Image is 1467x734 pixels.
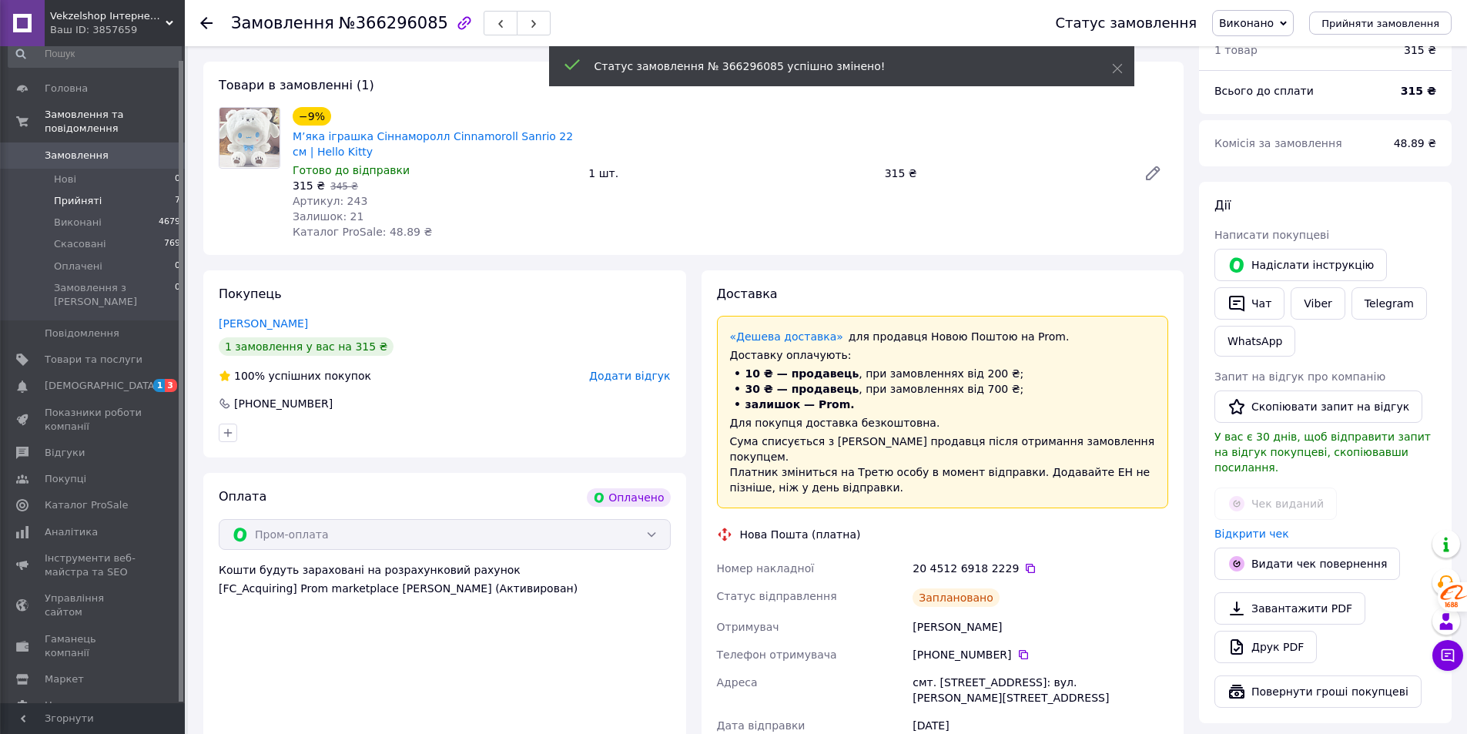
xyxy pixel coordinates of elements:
[730,434,1156,495] div: Сума списується з [PERSON_NAME] продавця після отримання замовлення покупцем. Платник зміниться н...
[1214,287,1284,320] button: Чат
[1137,158,1168,189] a: Редагувати
[745,398,855,411] span: залишок — Prom.
[175,173,180,186] span: 0
[582,163,878,184] div: 1 шт.
[913,647,1168,662] div: [PHONE_NUMBER]
[45,525,98,539] span: Аналітика
[54,216,102,230] span: Виконані
[595,59,1073,74] div: Статус замовлення № 366296085 успішно змінено!
[45,699,123,712] span: Налаштування
[1214,85,1314,97] span: Всього до сплати
[1401,85,1436,97] b: 315 ₴
[54,281,175,309] span: Замовлення з [PERSON_NAME]
[45,672,84,686] span: Маркет
[730,329,1156,344] div: для продавця Новою Поштою на Prom.
[219,108,280,167] img: М’яка іграшка Сіннаморолл Cinnamoroll Sanrio 22 см | Hello Kitty
[175,281,180,309] span: 0
[231,14,334,32] span: Замовлення
[1055,15,1197,31] div: Статус замовлення
[45,632,142,660] span: Гаманець компанії
[8,40,182,68] input: Пошук
[339,14,448,32] span: №366296085
[219,78,374,92] span: Товари в замовленні (1)
[219,489,266,504] span: Оплата
[730,347,1156,363] div: Доставку оплачують:
[200,15,213,31] div: Повернутися назад
[293,130,573,158] a: М’яка іграшка Сіннаморолл Cinnamoroll Sanrio 22 см | Hello Kitty
[45,551,142,579] span: Інструменти веб-майстра та SEO
[736,527,865,542] div: Нова Пошта (платна)
[50,9,166,23] span: Vekzelshop Інтернет-магазин
[219,368,371,384] div: успішних покупок
[165,379,177,392] span: 3
[1214,528,1289,540] a: Відкрити чек
[45,353,142,367] span: Товари та послуги
[717,719,806,732] span: Дата відправки
[1214,548,1400,580] button: Видати чек повернення
[1432,640,1463,671] button: Чат з покупцем
[1321,18,1439,29] span: Прийняти замовлення
[293,107,331,126] div: −9%
[1219,17,1274,29] span: Виконано
[913,561,1168,576] div: 20 4512 6918 2229
[164,237,180,251] span: 769
[730,330,843,343] a: «Дешева доставка»
[909,613,1171,641] div: [PERSON_NAME]
[293,195,367,207] span: Артикул: 243
[45,379,159,393] span: [DEMOGRAPHIC_DATA]
[1214,370,1385,383] span: Запит на відгук про компанію
[879,163,1131,184] div: 315 ₴
[1214,326,1295,357] a: WhatsApp
[717,287,778,301] span: Доставка
[45,327,119,340] span: Повідомлення
[1214,675,1422,708] button: Повернути гроші покупцеві
[54,260,102,273] span: Оплачені
[717,621,779,633] span: Отримувач
[1214,44,1258,56] span: 1 товар
[1214,592,1365,625] a: Завантажити PDF
[45,82,88,96] span: Головна
[54,194,102,208] span: Прийняті
[913,588,1000,607] div: Заплановано
[45,592,142,619] span: Управління сайтом
[45,472,86,486] span: Покупці
[54,237,106,251] span: Скасовані
[219,562,671,596] div: Кошти будуть зараховані на розрахунковий рахунок
[159,216,180,230] span: 4679
[175,194,180,208] span: 7
[589,370,670,382] span: Додати відгук
[1214,229,1329,241] span: Написати покупцеві
[1214,198,1231,213] span: Дії
[730,415,1156,431] div: Для покупця доставка безкоштовна.
[233,396,334,411] div: [PHONE_NUMBER]
[45,446,85,460] span: Відгуки
[1404,42,1436,58] div: 315 ₴
[1309,12,1452,35] button: Прийняти замовлення
[1214,249,1387,281] button: Надіслати інструкцію
[1214,631,1317,663] a: Друк PDF
[717,590,837,602] span: Статус відправлення
[293,226,432,238] span: Каталог ProSale: 48.89 ₴
[219,581,671,596] div: [FC_Acquiring] Prom marketplace [PERSON_NAME] (Активирован)
[293,210,363,223] span: Залишок: 21
[730,381,1156,397] li: , при замовленнях від 700 ₴;
[717,649,837,661] span: Телефон отримувача
[54,173,76,186] span: Нові
[717,562,815,575] span: Номер накладної
[745,367,859,380] span: 10 ₴ — продавець
[1214,137,1342,149] span: Комісія за замовлення
[219,287,282,301] span: Покупець
[45,498,128,512] span: Каталог ProSale
[219,337,394,356] div: 1 замовлення у вас на 315 ₴
[1291,287,1345,320] a: Viber
[1394,137,1436,149] span: 48.89 ₴
[293,179,325,192] span: 315 ₴
[1351,287,1427,320] a: Telegram
[50,23,185,37] div: Ваш ID: 3857659
[45,406,142,434] span: Показники роботи компанії
[1214,431,1431,474] span: У вас є 30 днів, щоб відправити запит на відгук покупцеві, скопіювавши посилання.
[45,149,109,163] span: Замовлення
[1214,390,1422,423] button: Скопіювати запит на відгук
[219,317,308,330] a: [PERSON_NAME]
[717,676,758,689] span: Адреса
